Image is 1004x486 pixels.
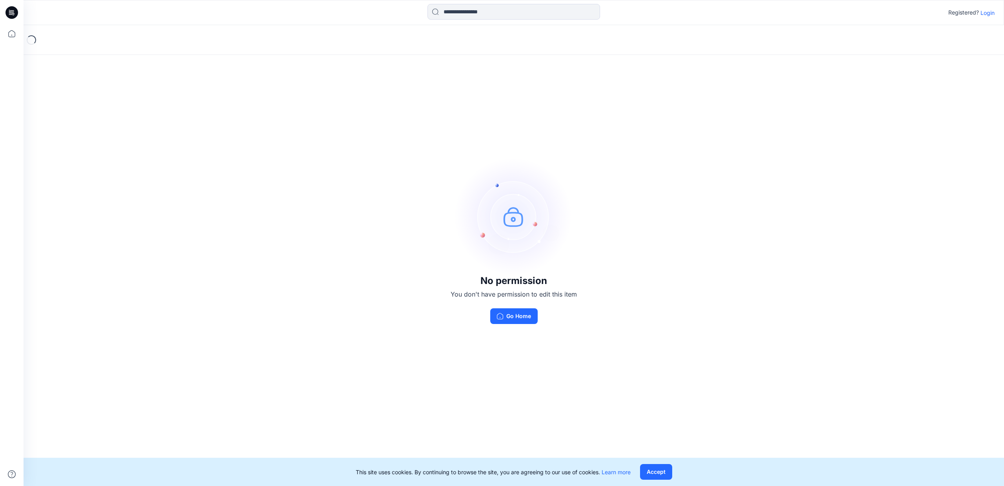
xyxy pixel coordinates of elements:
button: Accept [640,464,672,480]
button: Go Home [490,308,538,324]
p: You don't have permission to edit this item [451,289,577,299]
p: Registered? [948,8,979,17]
a: Learn more [602,469,631,475]
p: Login [980,9,995,17]
h3: No permission [451,275,577,286]
p: This site uses cookies. By continuing to browse the site, you are agreeing to our use of cookies. [356,468,631,476]
img: no-perm.svg [455,158,573,275]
